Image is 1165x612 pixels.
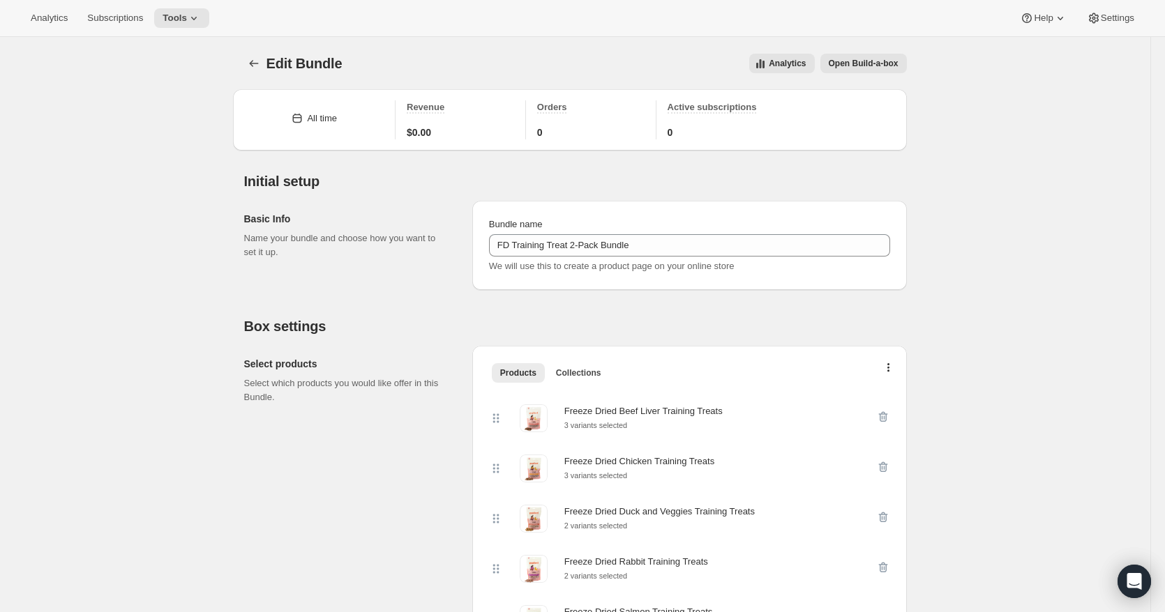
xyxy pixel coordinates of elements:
[244,231,450,259] p: Name your bundle and choose how you want to set it up.
[244,318,907,335] h2: Box settings
[668,102,757,112] span: Active subscriptions
[564,421,627,429] small: 3 variants selected
[489,219,543,229] span: Bundle name
[564,404,723,418] div: Freeze Dried Beef Liver Training Treats
[820,54,907,73] button: View links to open the build-a-box on the online store
[244,54,264,73] button: Bundles
[244,376,450,404] p: Select which products you would like offer in this Bundle.
[244,173,907,190] h2: Initial setup
[556,367,601,378] span: Collections
[407,102,444,112] span: Revenue
[668,125,673,139] span: 0
[266,56,343,71] span: Edit Bundle
[537,102,567,112] span: Orders
[564,454,714,468] div: Freeze Dried Chicken Training Treats
[564,555,708,569] div: Freeze Dried Rabbit Training Treats
[520,505,548,533] img: Freeze Dried Duck and Veggies Training Treats
[564,521,627,530] small: 2 variants selected
[244,357,450,371] h2: Select products
[1078,8,1143,28] button: Settings
[564,505,755,519] div: Freeze Dried Duck and Veggies Training Treats
[500,367,536,378] span: Products
[520,454,548,482] img: Freeze Dried Chicken Training Treats
[244,212,450,226] h2: Basic Info
[407,125,431,139] span: $0.00
[520,404,548,432] img: Freeze Dried Beef Liver Training Treats
[163,13,187,24] span: Tools
[564,572,627,580] small: 2 variants selected
[769,58,806,69] span: Analytics
[307,112,337,125] div: All time
[154,8,209,28] button: Tools
[87,13,143,24] span: Subscriptions
[489,234,890,257] input: ie. Smoothie box
[537,125,543,139] span: 0
[22,8,76,28] button: Analytics
[1034,13,1053,24] span: Help
[749,54,814,73] button: View all analytics related to this specific bundles, within certain timeframes
[564,471,627,480] small: 3 variants selected
[829,58,899,69] span: Open Build-a-box
[31,13,68,24] span: Analytics
[1118,565,1151,598] div: Open Intercom Messenger
[520,555,548,583] img: Freeze Dried Rabbit Training Treats
[1101,13,1134,24] span: Settings
[489,261,735,271] span: We will use this to create a product page on your online store
[1012,8,1075,28] button: Help
[79,8,151,28] button: Subscriptions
